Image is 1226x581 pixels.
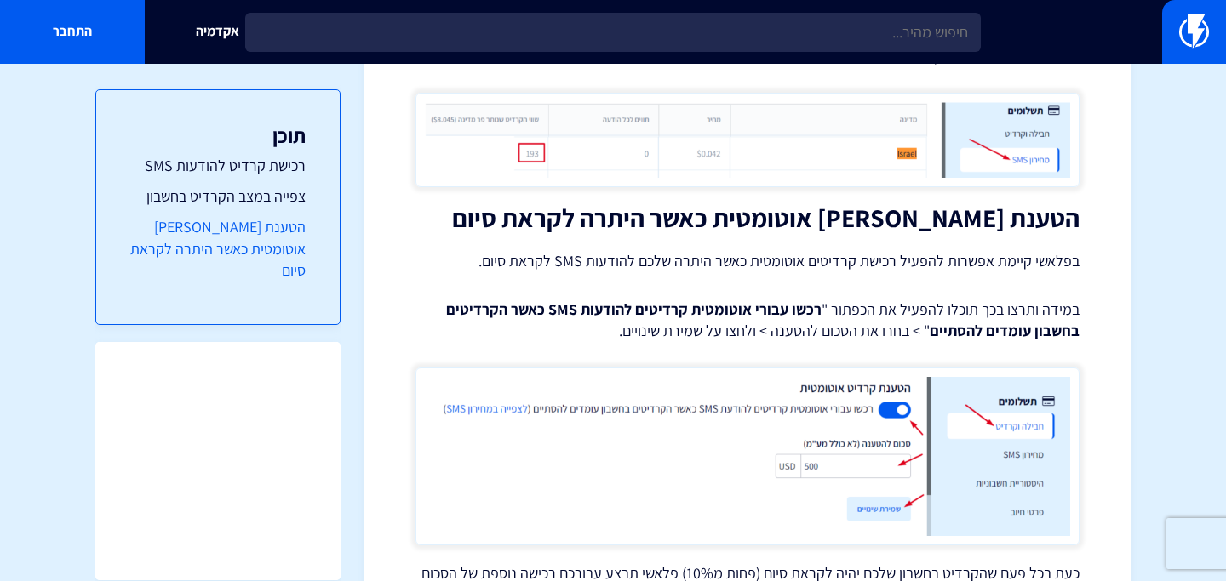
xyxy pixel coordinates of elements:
[130,216,306,282] a: הטענת [PERSON_NAME] אוטומטית כאשר היתרה לקראת סיום
[130,155,306,177] a: רכישת קרדיט להודעות SMS
[415,299,1080,342] p: במידה ותרצו בכך תוכלו להפעיל את הכפתור " " > בחרו את הסכום להטענה > ולחצו על שמירת שינויים.
[415,204,1080,232] h2: הטענת [PERSON_NAME] אוטומטית כאשר היתרה לקראת סיום
[130,185,306,208] a: צפייה במצב הקרדיט בחשבון
[245,13,981,52] input: חיפוש מהיר...
[446,299,1080,341] strong: רכשו עבורי אוטומטית קרדיטים להודעות SMS כאשר הקרדיטים בחשבון עומדים להסתיים
[130,124,306,146] h3: תוכן
[415,249,1080,273] p: בפלאשי קיימת אפשרות להפעיל רכישת קרדיטים אוטומטית כאשר היתרה שלכם להודעות SMS לקראת סיום.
